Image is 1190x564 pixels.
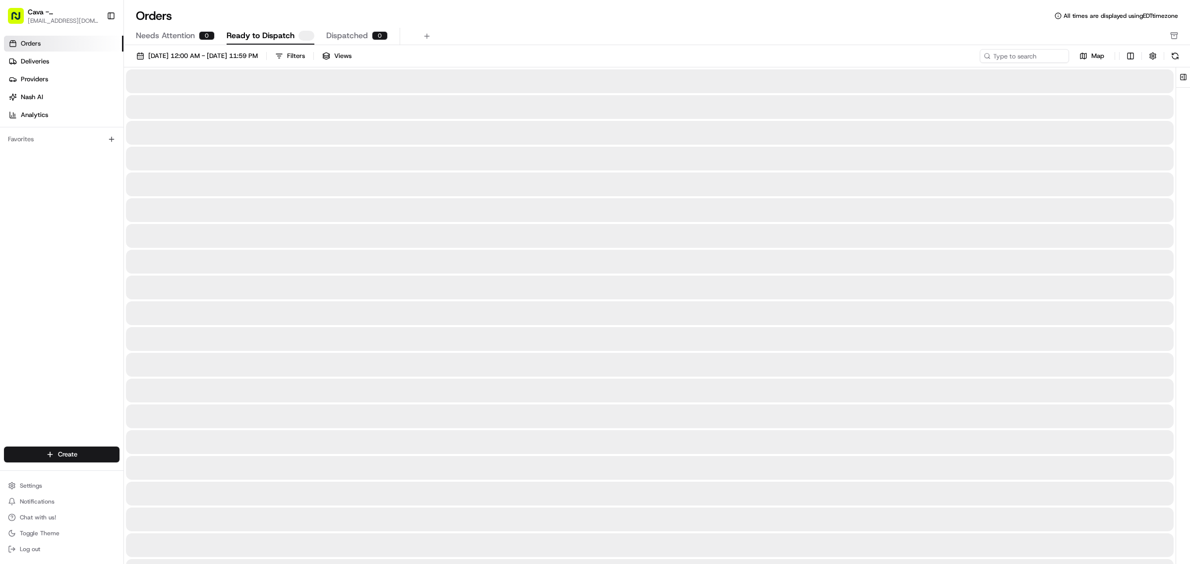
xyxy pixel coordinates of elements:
[28,17,99,25] button: [EMAIL_ADDRESS][DOMAIN_NAME]
[20,545,40,553] span: Log out
[199,31,215,40] div: 0
[21,39,41,48] span: Orders
[980,49,1069,63] input: Type to search
[326,30,368,42] span: Dispatched
[4,479,119,493] button: Settings
[132,49,262,63] button: [DATE] 12:00 AM - [DATE] 11:59 PM
[21,75,48,84] span: Providers
[21,111,48,119] span: Analytics
[4,36,123,52] a: Orders
[28,7,99,17] button: Cava - [PERSON_NAME][GEOGRAPHIC_DATA]
[372,31,388,40] div: 0
[1073,50,1111,62] button: Map
[21,57,49,66] span: Deliveries
[227,30,295,42] span: Ready to Dispatch
[136,8,172,24] h1: Orders
[20,482,42,490] span: Settings
[4,107,123,123] a: Analytics
[148,52,258,60] span: [DATE] 12:00 AM - [DATE] 11:59 PM
[318,49,356,63] button: Views
[334,52,352,60] span: Views
[1091,52,1104,60] span: Map
[4,447,119,462] button: Create
[4,526,119,540] button: Toggle Theme
[136,30,195,42] span: Needs Attention
[4,54,123,69] a: Deliveries
[4,542,119,556] button: Log out
[4,131,119,147] div: Favorites
[20,498,55,506] span: Notifications
[287,52,305,60] div: Filters
[21,93,43,102] span: Nash AI
[20,529,59,537] span: Toggle Theme
[4,495,119,508] button: Notifications
[4,89,123,105] a: Nash AI
[58,450,77,459] span: Create
[1064,12,1178,20] span: All times are displayed using EDT timezone
[271,49,309,63] button: Filters
[4,4,103,28] button: Cava - [PERSON_NAME][GEOGRAPHIC_DATA][EMAIL_ADDRESS][DOMAIN_NAME]
[4,510,119,524] button: Chat with us!
[4,71,123,87] a: Providers
[1168,49,1182,63] button: Refresh
[20,513,56,521] span: Chat with us!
